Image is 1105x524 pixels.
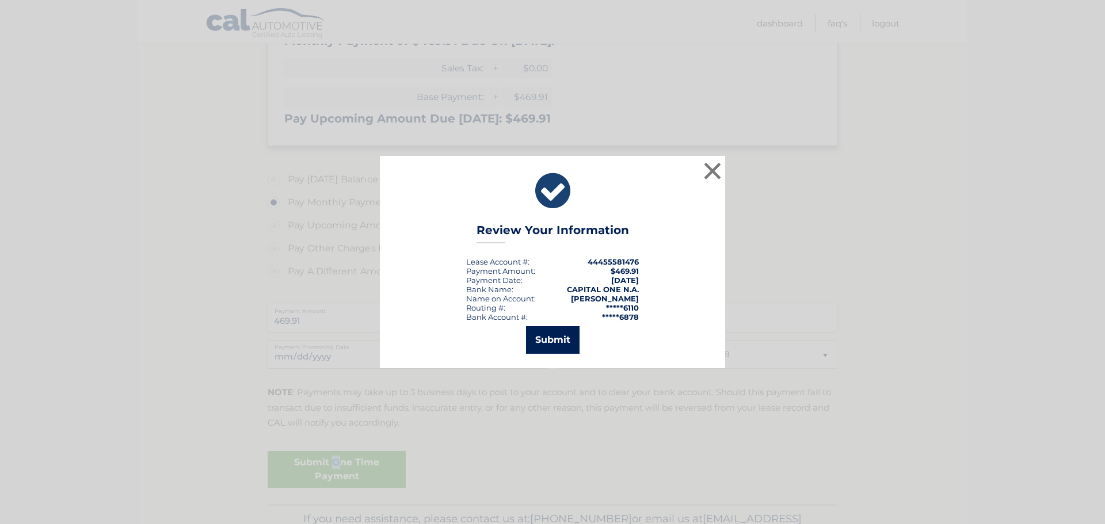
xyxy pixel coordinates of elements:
[466,276,523,285] div: :
[588,257,639,266] strong: 44455581476
[466,276,521,285] span: Payment Date
[611,266,639,276] span: $469.91
[571,294,639,303] strong: [PERSON_NAME]
[611,276,639,285] span: [DATE]
[567,285,639,294] strong: CAPITAL ONE N.A.
[466,285,513,294] div: Bank Name:
[477,223,629,243] h3: Review Your Information
[466,303,505,312] div: Routing #:
[466,257,529,266] div: Lease Account #:
[526,326,580,354] button: Submit
[466,294,536,303] div: Name on Account:
[466,312,528,322] div: Bank Account #:
[701,159,724,182] button: ×
[466,266,535,276] div: Payment Amount:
